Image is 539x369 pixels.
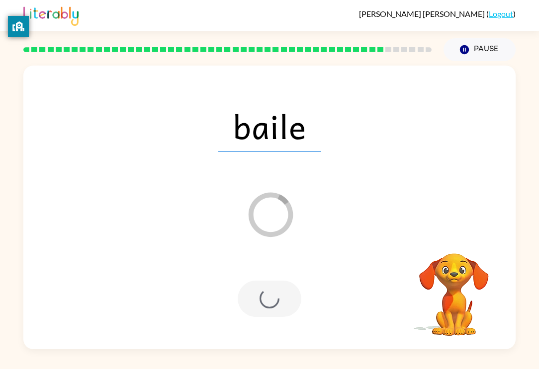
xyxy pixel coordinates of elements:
[444,38,516,61] button: Pause
[404,238,504,337] video: Your browser must support playing .mp4 files to use Literably. Please try using another browser.
[359,9,516,18] div: ( )
[489,9,513,18] a: Logout
[23,4,79,26] img: Literably
[8,16,29,37] button: privacy banner
[218,100,321,152] span: baile
[359,9,486,18] span: [PERSON_NAME] [PERSON_NAME]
